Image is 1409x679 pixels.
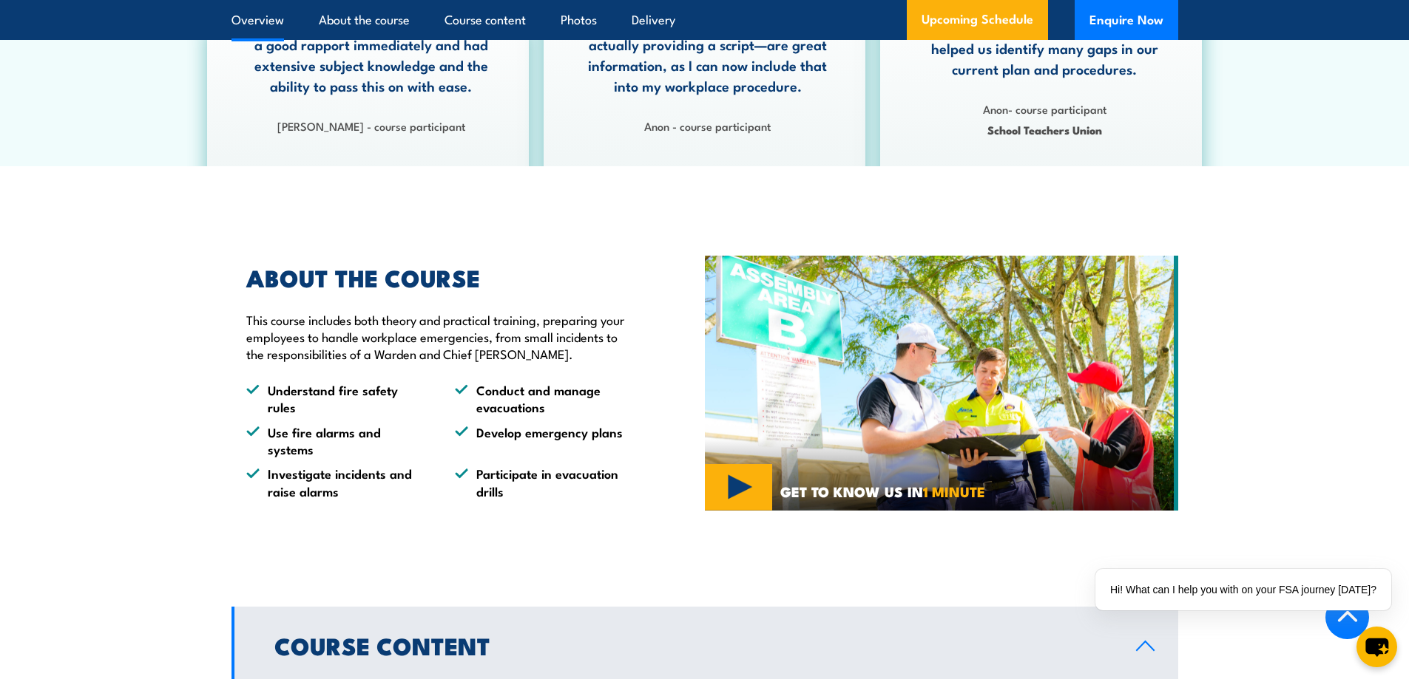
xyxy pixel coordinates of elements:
h2: Course Content [274,635,1112,655]
li: Participate in evacuation drills [455,465,637,499]
li: Use fire alarms and systems [246,423,428,458]
span: School Teachers Union [924,121,1165,138]
strong: [PERSON_NAME] - course participant [277,117,465,134]
span: GET TO KNOW US IN [780,485,985,498]
p: This course includes both theory and practical training, preparing your employees to handle workp... [246,311,637,363]
li: Develop emergency plans [455,423,637,458]
strong: 1 MINUTE [923,480,985,502]
strong: Anon - course participant [644,117,771,134]
li: Investigate incidents and raise alarms [246,465,428,499]
button: chat-button [1356,627,1397,667]
strong: Anon- course participant [983,100,1106,117]
div: Hi! What can I help you with on your FSA journey [DATE]? [1095,569,1391,610]
p: Trainer [PERSON_NAME] established a good rapport immediately and had extensive subject knowledge ... [251,13,492,96]
img: Fire Warden and Chief Fire Warden Training [705,256,1178,511]
li: Understand fire safety rules [246,381,428,416]
h2: ABOUT THE COURSE [246,267,637,287]
li: Conduct and manage evacuations [455,381,637,416]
